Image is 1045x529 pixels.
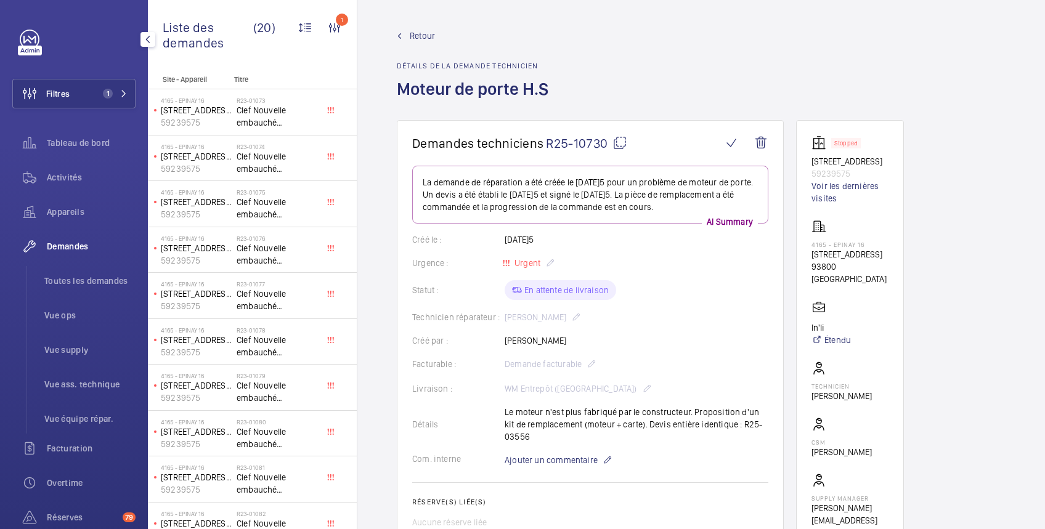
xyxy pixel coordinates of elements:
[237,372,318,379] h2: R23-01079
[161,438,232,450] p: 59239575
[546,135,627,151] span: R25-10730
[161,254,232,267] p: 59239575
[811,180,888,204] a: Voir les dernières visites
[47,442,136,454] span: Facturation
[811,155,888,168] p: [STREET_ADDRESS]
[163,20,253,50] span: Liste des demandes
[161,510,232,517] p: 4165 - EPINAY 16
[46,87,70,100] span: Filtres
[237,418,318,426] h2: R23-01080
[161,418,232,426] p: 4165 - EPINAY 16
[237,196,318,220] span: Clef Nouvelle embauché [GEOGRAPHIC_DATA]
[123,512,136,522] span: 79
[44,413,136,425] span: Vue équipe répar.
[834,141,858,145] p: Stopped
[47,137,136,149] span: Tableau de bord
[412,498,768,506] h2: Réserve(s) liée(s)
[161,372,232,379] p: 4165 - EPINAY 16
[237,280,318,288] h2: R23-01077
[12,79,136,108] button: Filtres1
[44,309,136,321] span: Vue ops
[397,78,556,120] h1: Moteur de porte H.S
[148,75,229,84] p: Site - Appareil
[811,135,831,150] img: elevator.svg
[161,483,232,496] p: 59239575
[161,143,232,150] p: 4165 - EPINAY 16
[237,143,318,150] h2: R23-01074
[811,321,851,334] p: In'li
[811,390,872,402] p: [PERSON_NAME]
[161,288,232,300] p: [STREET_ADDRESS]
[412,135,543,151] span: Demandes techniciens
[47,171,136,184] span: Activités
[237,97,318,104] h2: R23-01073
[237,104,318,129] span: Clef Nouvelle embauché [GEOGRAPHIC_DATA]
[161,464,232,471] p: 4165 - EPINAY 16
[237,379,318,404] span: Clef Nouvelle embauché [GEOGRAPHIC_DATA]
[161,280,232,288] p: 4165 - EPINAY 16
[47,477,136,489] span: Overtime
[161,334,232,346] p: [STREET_ADDRESS]
[237,188,318,196] h2: R23-01075
[161,188,232,196] p: 4165 - EPINAY 16
[237,288,318,312] span: Clef Nouvelle embauché [GEOGRAPHIC_DATA]
[161,326,232,334] p: 4165 - EPINAY 16
[161,116,232,129] p: 59239575
[47,511,118,523] span: Réserves
[237,471,318,496] span: Clef Nouvelle embauché [GEOGRAPHIC_DATA]
[47,240,136,252] span: Demandes
[237,464,318,471] h2: R23-01081
[811,260,888,285] p: 93800 [GEOGRAPHIC_DATA]
[161,208,232,220] p: 59239575
[161,426,232,438] p: [STREET_ADDRESS]
[161,196,232,208] p: [STREET_ADDRESS]
[44,378,136,390] span: Vue ass. technique
[811,334,851,346] a: Étendu
[397,62,556,70] h2: Détails de la demande technicien
[811,168,888,180] p: 59239575
[811,438,872,446] p: CSM
[505,454,598,466] span: Ajouter un commentaire
[811,446,872,458] p: [PERSON_NAME]
[103,89,113,99] span: 1
[702,216,758,228] p: AI Summary
[161,104,232,116] p: [STREET_ADDRESS]
[410,30,435,42] span: Retour
[811,241,888,248] p: 4165 - EPINAY 16
[161,150,232,163] p: [STREET_ADDRESS]
[234,75,315,84] p: Titre
[161,235,232,242] p: 4165 - EPINAY 16
[161,471,232,483] p: [STREET_ADDRESS]
[423,176,758,213] p: La demande de réparation a été créée le [DATE]5 pour un problème de moteur de porte. Un devis a é...
[237,150,318,175] span: Clef Nouvelle embauché [GEOGRAPHIC_DATA]
[161,346,232,358] p: 59239575
[161,379,232,392] p: [STREET_ADDRESS]
[161,163,232,175] p: 59239575
[237,235,318,242] h2: R23-01076
[811,495,888,502] p: Supply manager
[161,392,232,404] p: 59239575
[44,344,136,356] span: Vue supply
[44,275,136,287] span: Toutes les demandes
[811,248,888,260] p: [STREET_ADDRESS]
[47,206,136,218] span: Appareils
[811,382,872,390] p: Technicien
[237,326,318,334] h2: R23-01078
[237,242,318,267] span: Clef Nouvelle embauché [GEOGRAPHIC_DATA]
[161,300,232,312] p: 59239575
[161,97,232,104] p: 4165 - EPINAY 16
[161,242,232,254] p: [STREET_ADDRESS]
[237,510,318,517] h2: R23-01082
[237,426,318,450] span: Clef Nouvelle embauché [GEOGRAPHIC_DATA]
[237,334,318,358] span: Clef Nouvelle embauché [GEOGRAPHIC_DATA]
